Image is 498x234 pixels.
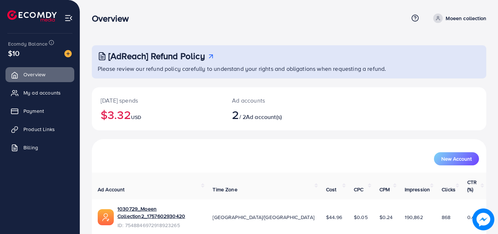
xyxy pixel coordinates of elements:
[472,208,494,230] img: image
[108,51,205,61] h3: [AdReach] Refund Policy
[405,186,430,193] span: Impression
[23,71,45,78] span: Overview
[430,14,486,23] a: Moeen collection
[23,89,61,96] span: My ad accounts
[131,114,141,121] span: USD
[117,205,201,220] a: 1030729_Moeen Collection2_1757602930420
[467,214,478,221] span: 0.45
[354,214,368,221] span: $0.05
[8,40,48,47] span: Ecomdy Balance
[232,106,239,123] span: 2
[232,96,313,105] p: Ad accounts
[326,214,342,221] span: $44.96
[5,67,74,82] a: Overview
[101,96,214,105] p: [DATE] spends
[446,14,486,23] p: Moeen collection
[379,214,393,221] span: $0.24
[232,108,313,122] h2: / 2
[379,186,390,193] span: CPM
[5,85,74,100] a: My ad accounts
[98,209,114,225] img: ic-ads-acc.e4c84228.svg
[117,222,201,229] span: ID: 7548846972918923265
[64,50,72,57] img: image
[442,186,456,193] span: Clicks
[23,126,55,133] span: Product Links
[5,104,74,118] a: Payment
[213,214,314,221] span: [GEOGRAPHIC_DATA]/[GEOGRAPHIC_DATA]
[101,108,214,122] h2: $3.32
[405,214,423,221] span: 190,862
[5,122,74,137] a: Product Links
[23,107,44,115] span: Payment
[354,186,363,193] span: CPC
[8,48,19,58] span: $10
[326,186,337,193] span: Cost
[213,186,237,193] span: Time Zone
[442,214,450,221] span: 868
[92,13,135,24] h3: Overview
[7,10,57,22] img: logo
[467,179,477,193] span: CTR (%)
[98,186,125,193] span: Ad Account
[434,152,479,165] button: New Account
[441,156,472,161] span: New Account
[5,140,74,155] a: Billing
[23,144,38,151] span: Billing
[246,113,282,121] span: Ad account(s)
[98,64,482,73] p: Please review our refund policy carefully to understand your rights and obligations when requesti...
[64,14,73,22] img: menu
